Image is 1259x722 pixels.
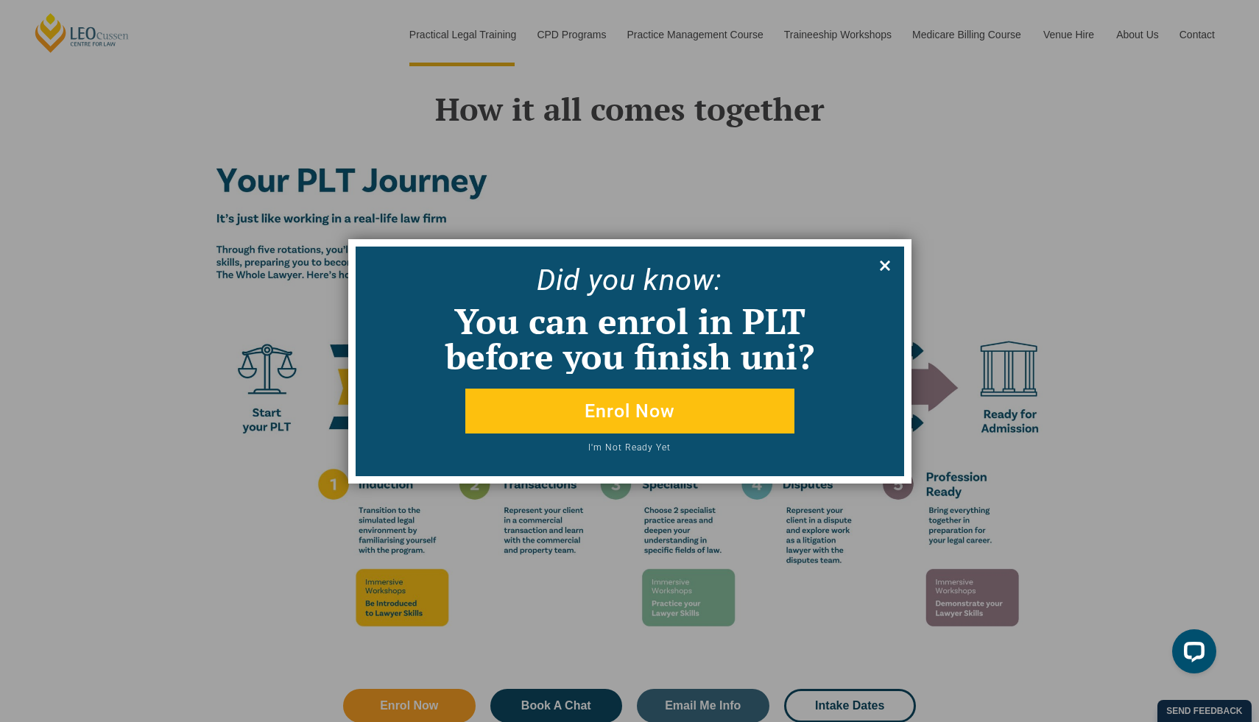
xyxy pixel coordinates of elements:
[465,389,794,433] button: Enrol Now
[619,263,722,297] span: u know:
[445,297,814,380] span: You can enrol in PLT before you finish uni?
[410,443,849,461] button: I'm Not Ready Yet
[537,263,619,297] span: Did yo
[1160,623,1222,685] iframe: LiveChat chat widget
[873,254,897,277] button: Close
